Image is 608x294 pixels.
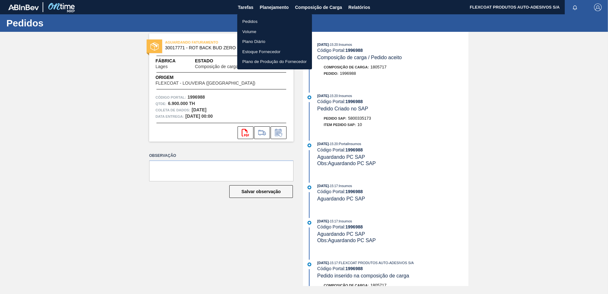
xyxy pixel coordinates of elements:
a: Plano de Produção do Fornecedor [237,57,312,67]
a: Plano Diário [237,37,312,47]
a: Volume [237,27,312,37]
a: Estoque Fornecedor [237,47,312,57]
a: Pedidos [237,17,312,27]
